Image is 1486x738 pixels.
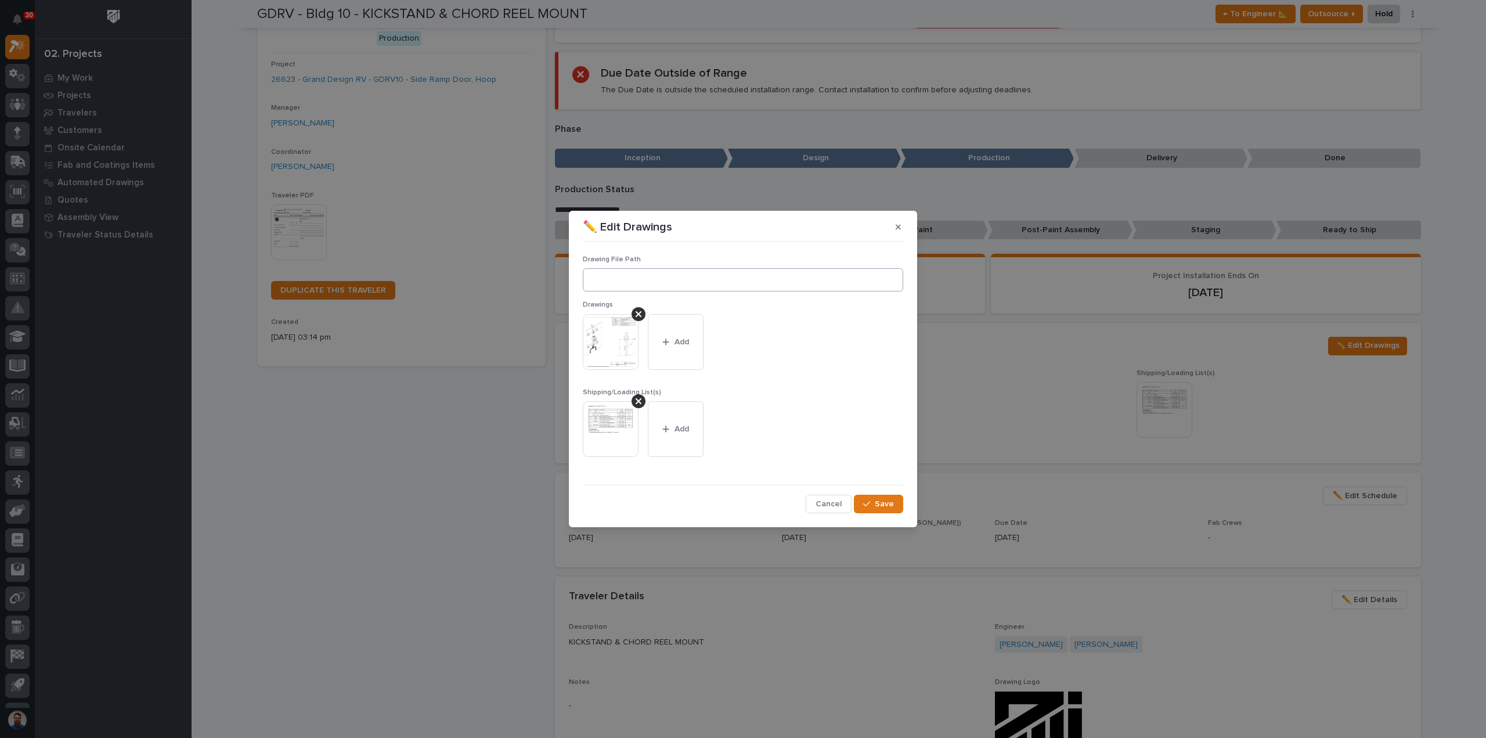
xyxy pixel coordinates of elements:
[854,495,903,513] button: Save
[583,256,641,263] span: Drawing File Path
[583,220,672,234] p: ✏️ Edit Drawings
[816,499,842,509] span: Cancel
[675,424,689,434] span: Add
[583,389,661,396] span: Shipping/Loading List(s)
[648,401,704,457] button: Add
[675,337,689,347] span: Add
[583,301,613,308] span: Drawings
[875,499,894,509] span: Save
[806,495,852,513] button: Cancel
[648,314,704,370] button: Add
